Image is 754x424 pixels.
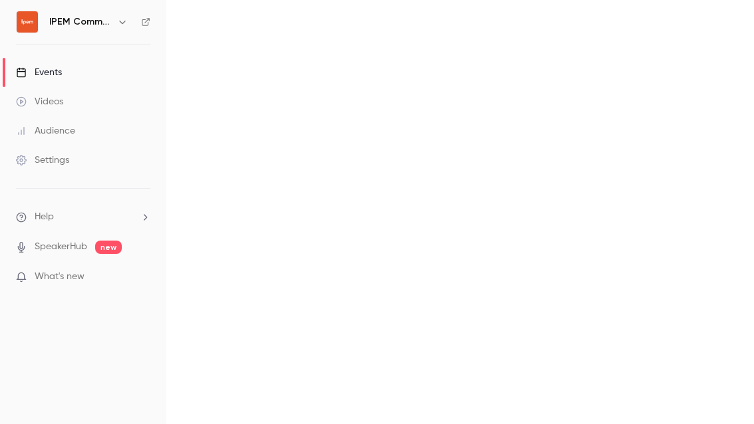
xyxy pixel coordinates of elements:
div: Events [16,66,62,79]
div: Settings [16,154,69,167]
div: Audience [16,124,75,138]
span: Help [35,210,54,224]
span: What's new [35,270,85,284]
div: Videos [16,95,63,108]
h6: IPEM Community [49,15,112,29]
img: IPEM Community [17,11,38,33]
li: help-dropdown-opener [16,210,150,224]
a: SpeakerHub [35,240,87,254]
span: new [95,241,122,254]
